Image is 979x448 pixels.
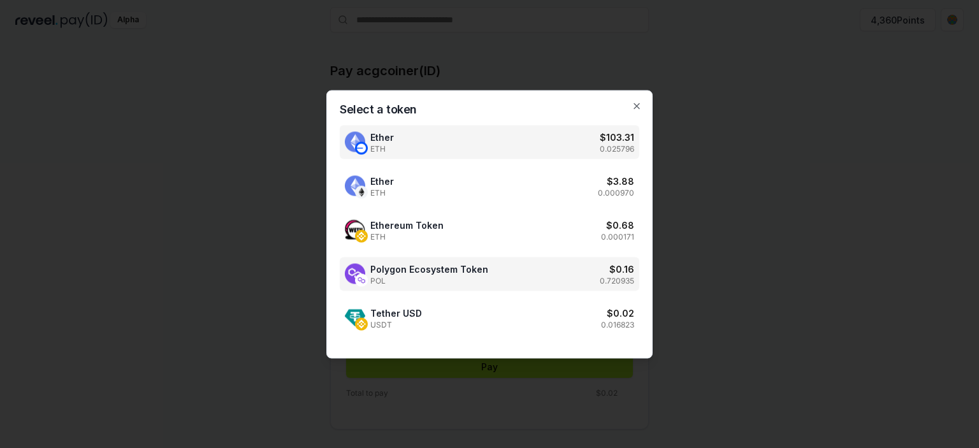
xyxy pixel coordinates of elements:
span: POL [370,275,488,285]
span: Ethereum Token [370,218,444,231]
p: 0.000171 [601,231,634,242]
h3: $ 0.02 [607,306,634,319]
img: Ether [345,176,365,196]
img: Ether [355,186,368,199]
img: Ethereum Token [345,220,365,240]
span: ETH [370,143,394,154]
p: 0.720935 [600,275,634,285]
span: Tether USD [370,306,422,319]
img: Ether [355,142,368,155]
img: Polygon Ecosystem Token [355,274,368,287]
img: Tether USD [355,318,368,331]
img: Ether [345,132,365,152]
span: Ether [370,130,394,143]
img: Tether USD [345,308,365,328]
h3: $ 0.68 [606,218,634,231]
h3: $ 3.88 [607,174,634,187]
p: 0.016823 [601,319,634,329]
p: 0.000970 [598,187,634,198]
p: 0.025796 [600,143,634,154]
span: USDT [370,319,422,329]
span: Polygon Ecosystem Token [370,262,488,275]
span: ETH [370,187,394,198]
span: ETH [370,231,444,242]
span: Ether [370,174,394,187]
h2: Select a token [340,103,639,115]
h3: $ 0.16 [609,262,634,275]
img: Polygon Ecosystem Token [345,264,365,284]
img: Ethereum Token [355,230,368,243]
h3: $ 103.31 [600,130,634,143]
